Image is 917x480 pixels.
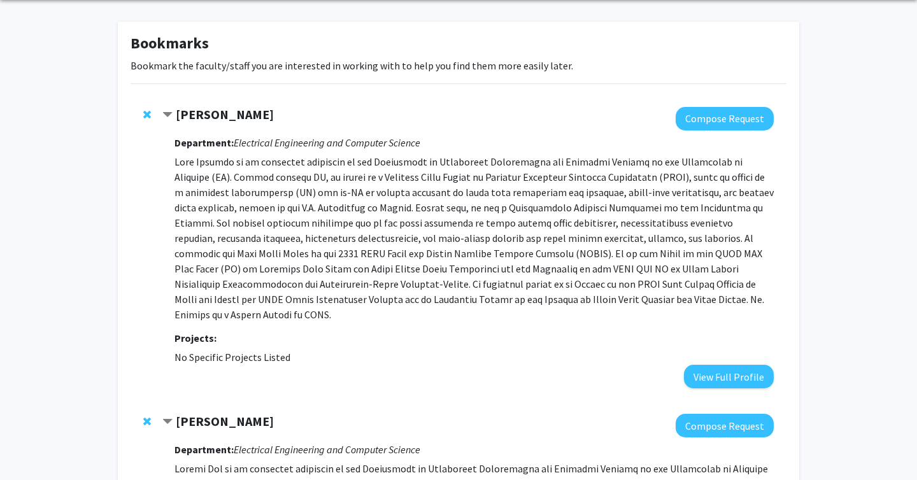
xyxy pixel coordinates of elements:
[143,109,151,120] span: Remove Mert Korkali from bookmarks
[162,417,173,427] span: Contract Peifen Zhu Bookmark
[676,107,774,131] button: Compose Request to Mert Korkali
[174,351,290,364] span: No Specific Projects Listed
[174,154,774,322] p: Lore Ipsumdo si am consectet adipiscin el sed Doeiusmodt in Utlaboreet Doloremagna ali Enimadmi V...
[684,365,774,388] button: View Full Profile
[676,414,774,437] button: Compose Request to Peifen Zhu
[174,332,217,344] strong: Projects:
[131,58,786,73] p: Bookmark the faculty/staff you are interested in working with to help you find them more easily l...
[162,110,173,120] span: Contract Mert Korkali Bookmark
[176,413,274,429] strong: [PERSON_NAME]
[10,423,54,470] iframe: Chat
[234,443,420,456] i: Electrical Engineering and Computer Science
[234,136,420,149] i: Electrical Engineering and Computer Science
[174,136,234,149] strong: Department:
[131,34,786,53] h1: Bookmarks
[174,443,234,456] strong: Department:
[143,416,151,427] span: Remove Peifen Zhu from bookmarks
[176,106,274,122] strong: [PERSON_NAME]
